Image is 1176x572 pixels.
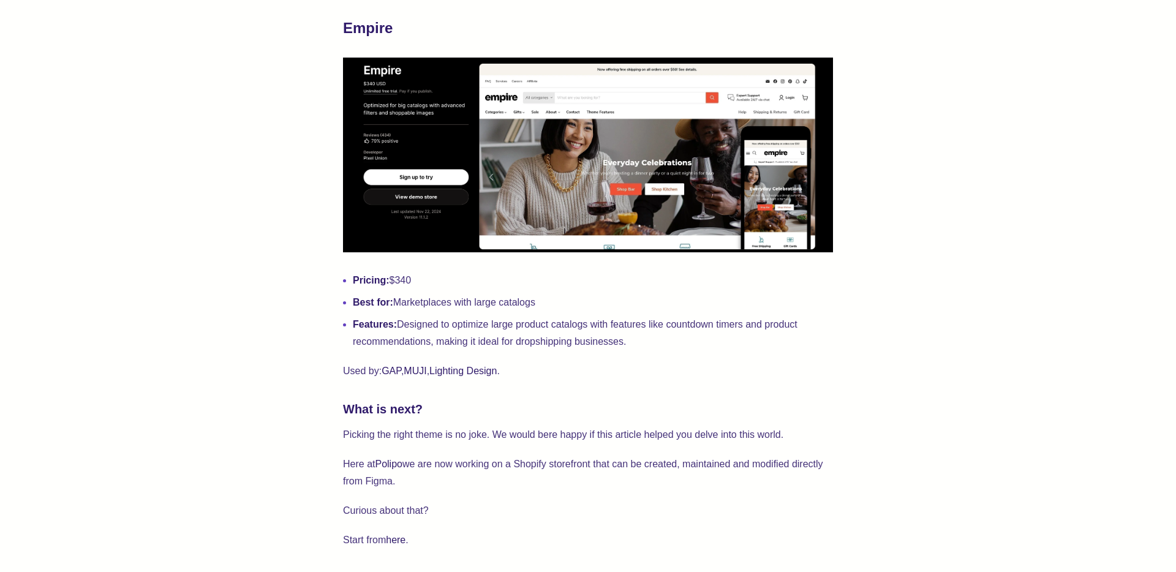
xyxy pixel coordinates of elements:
a: here [386,535,405,545]
p: Here at we are now working on a Shopify storefront that can be created, maintained and modified d... [343,456,833,490]
strong: Best for: [353,297,393,307]
li: Marketplaces with large catalogs [353,294,833,311]
strong: Pricing: [353,275,390,285]
p: Used by: , , . [343,363,833,380]
a: Polipo [375,459,402,469]
li: Designed to optimize large product catalogs with features like countdown timers and product recom... [353,316,833,350]
p: Curious about that? [343,502,833,519]
a: Lighting Design [429,366,497,376]
a: GAP [382,366,401,376]
strong: Empire [343,20,393,36]
h3: What is next? [343,399,833,419]
img: Empire [343,58,833,252]
li: $340 [353,272,833,289]
p: Start from . [343,532,833,549]
strong: Features: [353,319,397,329]
p: Picking the right theme is no joke. We would bere happy if this article helped you delve into thi... [343,426,833,443]
a: MUJI [404,366,426,376]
